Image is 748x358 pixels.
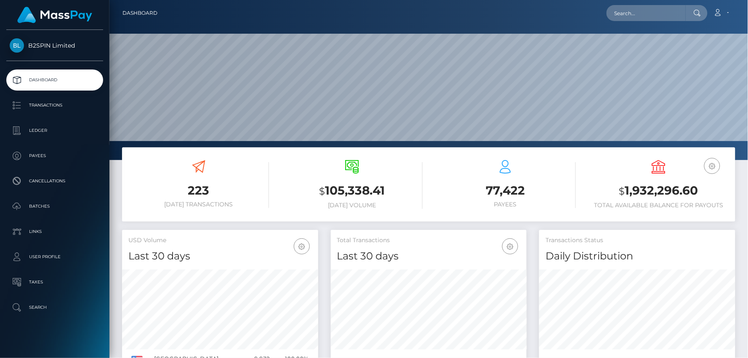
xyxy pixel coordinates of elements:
[10,251,100,263] p: User Profile
[6,120,103,141] a: Ledger
[282,182,422,200] h3: 105,338.41
[10,99,100,112] p: Transactions
[282,202,422,209] h6: [DATE] Volume
[6,171,103,192] a: Cancellations
[435,201,576,208] h6: Payees
[10,200,100,213] p: Batches
[6,69,103,91] a: Dashboard
[337,249,521,264] h4: Last 30 days
[6,196,103,217] a: Batches
[6,221,103,242] a: Links
[619,185,625,197] small: $
[10,225,100,238] p: Links
[128,201,269,208] h6: [DATE] Transactions
[122,4,157,22] a: Dashboard
[337,236,521,245] h5: Total Transactions
[6,297,103,318] a: Search
[128,182,269,199] h3: 223
[10,38,24,53] img: B2SPIN Limited
[10,175,100,187] p: Cancellations
[588,182,729,200] h3: 1,932,296.60
[6,95,103,116] a: Transactions
[6,145,103,166] a: Payees
[10,150,100,162] p: Payees
[10,301,100,314] p: Search
[546,249,729,264] h4: Daily Distribution
[6,246,103,267] a: User Profile
[10,124,100,137] p: Ledger
[607,5,686,21] input: Search...
[546,236,729,245] h5: Transactions Status
[6,42,103,49] span: B2SPIN Limited
[588,202,729,209] h6: Total Available Balance for Payouts
[10,74,100,86] p: Dashboard
[128,236,312,245] h5: USD Volume
[17,7,92,23] img: MassPay Logo
[435,182,576,199] h3: 77,422
[10,276,100,289] p: Taxes
[6,272,103,293] a: Taxes
[128,249,312,264] h4: Last 30 days
[319,185,325,197] small: $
